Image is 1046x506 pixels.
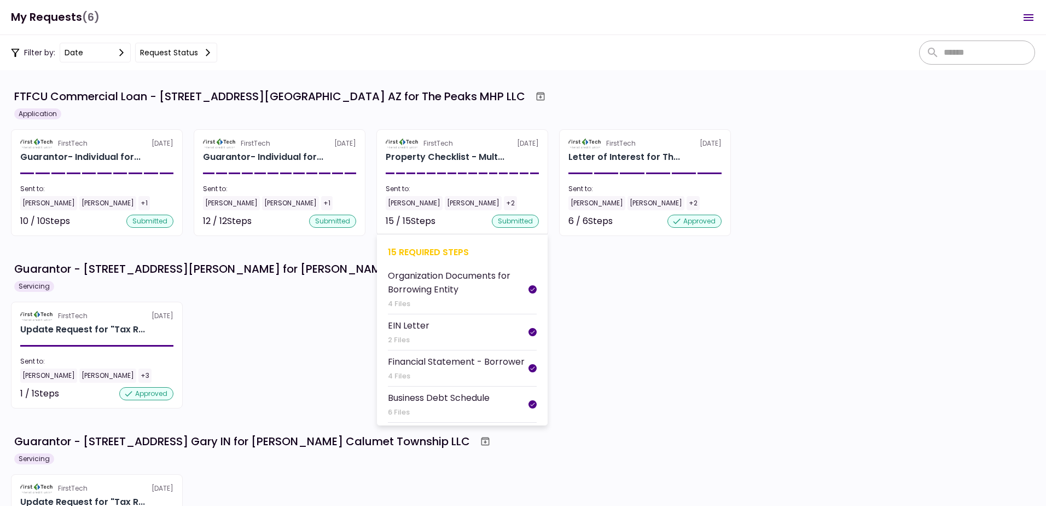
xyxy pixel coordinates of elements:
[1015,4,1042,31] button: Open menu
[388,355,525,369] div: Financial Statement - Borrower
[309,215,356,228] div: submitted
[14,88,525,105] div: FTFCU Commercial Loan - [STREET_ADDRESS][GEOGRAPHIC_DATA] AZ for The Peaks MHP LLC
[138,369,152,383] div: +3
[568,139,602,148] img: Partner logo
[20,484,54,493] img: Partner logo
[568,184,722,194] div: Sent to:
[79,196,136,210] div: [PERSON_NAME]
[388,269,528,296] div: Organization Documents for Borrowing Entity
[388,319,429,332] div: EIN Letter
[606,139,636,148] div: FirstTech
[20,311,173,321] div: [DATE]
[58,484,88,493] div: FirstTech
[386,196,443,210] div: [PERSON_NAME]
[119,387,173,400] div: approved
[20,357,173,366] div: Sent to:
[138,196,150,210] div: +1
[568,196,625,210] div: [PERSON_NAME]
[386,139,419,148] img: Partner logo
[203,139,356,148] div: [DATE]
[445,196,502,210] div: [PERSON_NAME]
[388,298,528,309] div: 4 Files
[58,311,88,321] div: FirstTech
[20,196,77,210] div: [PERSON_NAME]
[568,151,680,164] div: Letter of Interest for The Peaks MHP LLC 6110 N US Hwy 89 Flagstaff AZ
[423,139,453,148] div: FirstTech
[388,335,429,346] div: 2 Files
[386,184,539,194] div: Sent to:
[388,371,525,382] div: 4 Files
[241,139,270,148] div: FirstTech
[386,139,539,148] div: [DATE]
[82,6,100,28] span: (6)
[20,215,70,228] div: 10 / 10 Steps
[20,369,77,383] div: [PERSON_NAME]
[203,151,323,164] div: Guarantor- Individual for The Peaks MHP LLC Jack Cardinal
[20,387,59,400] div: 1 / 1 Steps
[203,196,260,210] div: [PERSON_NAME]
[386,215,435,228] div: 15 / 15 Steps
[14,108,61,119] div: Application
[65,47,83,59] div: date
[79,369,136,383] div: [PERSON_NAME]
[14,281,54,292] div: Servicing
[667,215,722,228] div: approved
[627,196,684,210] div: [PERSON_NAME]
[203,215,252,228] div: 12 / 12 Steps
[60,43,131,62] button: date
[388,245,537,259] div: 15 required steps
[20,323,145,336] div: Update Request for "Tax Return - Guarantor"
[126,215,173,228] div: submitted
[687,196,700,210] div: +2
[492,215,539,228] div: submitted
[388,391,490,405] div: Business Debt Schedule
[20,151,141,164] div: Guarantor- Individual for The Peaks MHP LLC Cristina Sosa
[203,139,236,148] img: Partner logo
[20,184,173,194] div: Sent to:
[20,139,54,148] img: Partner logo
[568,215,613,228] div: 6 / 6 Steps
[504,196,517,210] div: +2
[58,139,88,148] div: FirstTech
[568,139,722,148] div: [DATE]
[20,484,173,493] div: [DATE]
[531,87,550,106] button: Archive workflow
[11,43,217,62] div: Filter by:
[14,261,443,277] div: Guarantor - [STREET_ADDRESS][PERSON_NAME] for [PERSON_NAME] MHP, LLC
[135,43,217,62] button: Request status
[20,311,54,321] img: Partner logo
[11,6,100,28] h1: My Requests
[321,196,333,210] div: +1
[14,433,470,450] div: Guarantor - [STREET_ADDRESS] Gary IN for [PERSON_NAME] Calumet Township LLC
[475,432,495,451] button: Archive workflow
[262,196,319,210] div: [PERSON_NAME]
[388,407,490,418] div: 6 Files
[20,139,173,148] div: [DATE]
[386,151,504,164] div: Property Checklist - Multi-Family for The Peaks MHP LLC 6110 N US Hwy 89
[14,453,54,464] div: Servicing
[203,184,356,194] div: Sent to:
